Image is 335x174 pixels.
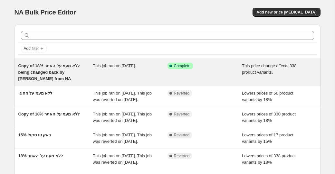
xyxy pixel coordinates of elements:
[242,63,297,75] span: This price change affects 338 product variants.
[242,112,296,123] span: Lowers prices of 330 product variants by 18%
[174,153,190,159] span: Reverted
[253,8,320,17] button: Add new price [MEDICAL_DATA]
[174,63,190,69] span: Complete
[174,91,190,96] span: Reverted
[93,91,152,102] span: This job ran on [DATE]. This job was reverted on [DATE].
[174,112,190,117] span: Reverted
[256,10,316,15] span: Add new price [MEDICAL_DATA]
[18,153,63,158] span: 18% ללא מעמ על האתר
[21,45,47,52] button: Add filter
[242,153,296,165] span: Lowers prices of 338 product variants by 18%
[18,112,80,116] span: Copy of 18% ללא מעמ על האתר
[93,63,136,68] span: This job ran on [DATE].
[18,63,80,81] span: Copy of 18% ללא מעמ על האתר being changed back by [PERSON_NAME] from NA
[242,133,293,144] span: Lowers prices of 17 product variants by 15%
[93,112,152,123] span: This job ran on [DATE]. This job was reverted on [DATE].
[174,133,190,138] span: Reverted
[24,46,39,51] span: Add filter
[18,133,52,137] span: באק טו סקול 15%
[18,91,53,96] span: ללא מעמ על ההוגו
[14,9,76,16] span: NA Bulk Price Editor
[93,133,152,144] span: This job ran on [DATE]. This job was reverted on [DATE].
[242,91,293,102] span: Lowers prices of 66 product variants by 18%
[93,153,152,165] span: This job ran on [DATE]. This job was reverted on [DATE].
